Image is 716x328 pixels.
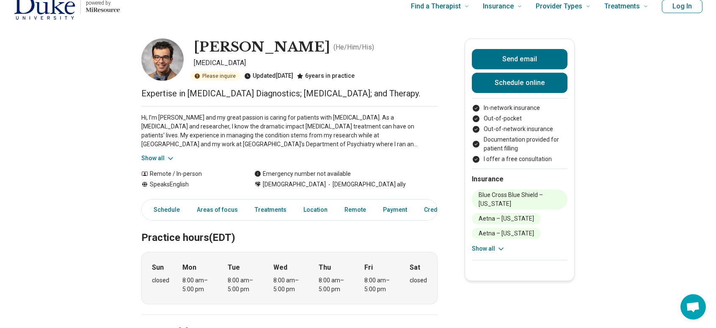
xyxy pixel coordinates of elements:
[472,125,567,134] li: Out-of-network insurance
[364,276,397,294] div: 8:00 am – 5:00 pm
[364,262,373,273] strong: Fri
[250,201,292,219] a: Treatments
[472,135,567,153] li: Documentation provided for patient filling
[536,0,582,12] span: Provider Types
[192,201,243,219] a: Areas of focus
[228,276,260,294] div: 8:00 am – 5:00 pm
[319,262,331,273] strong: Thu
[190,71,241,81] div: Please inquire
[298,201,333,219] a: Location
[419,201,461,219] a: Credentials
[228,262,240,273] strong: Tue
[141,210,438,245] h2: Practice hours (EDT)
[472,155,567,164] li: I offer a free consultation
[273,262,287,273] strong: Wed
[410,276,427,285] div: closed
[411,0,461,12] span: Find a Therapist
[273,276,306,294] div: 8:00 am – 5:00 pm
[410,262,420,273] strong: Sat
[141,180,237,189] div: Speaks English
[472,104,567,164] ul: Payment options
[141,38,184,81] img: Mina Boazak, Psychiatrist
[472,213,541,224] li: Aetna – [US_STATE]
[472,244,505,253] button: Show all
[141,113,438,149] p: Hi, I’m [PERSON_NAME] and my great passion is caring for patients with [MEDICAL_DATA]. As a [MEDI...
[152,262,164,273] strong: Sun
[194,58,438,68] p: [MEDICAL_DATA]
[680,294,706,320] div: Open chat
[472,174,567,184] h2: Insurance
[141,87,438,99] p: Expertise in [MEDICAL_DATA] Diagnostics; [MEDICAL_DATA]; and Therapy.
[472,114,567,123] li: Out-of-pocket
[319,276,351,294] div: 8:00 am – 5:00 pm
[333,42,374,52] p: ( He/Him/His )
[141,154,175,163] button: Show all
[472,189,567,210] li: Blue Cross Blue Shield – [US_STATE]
[254,169,351,178] div: Emergency number not available
[472,228,541,239] li: Aetna – [US_STATE]
[604,0,640,12] span: Treatments
[472,49,567,69] button: Send email
[182,276,215,294] div: 8:00 am – 5:00 pm
[326,180,406,189] span: [DEMOGRAPHIC_DATA] ally
[152,276,169,285] div: closed
[141,169,237,178] div: Remote / In-person
[339,201,371,219] a: Remote
[194,38,330,56] h1: [PERSON_NAME]
[263,180,326,189] span: [DEMOGRAPHIC_DATA]
[472,104,567,112] li: In-network insurance
[378,201,412,219] a: Payment
[141,252,438,304] div: When does the program meet?
[244,71,293,81] div: Updated [DATE]
[182,262,196,273] strong: Mon
[297,71,355,81] div: 6 years in practice
[143,201,185,219] a: Schedule
[472,73,567,93] a: Schedule online
[483,0,514,12] span: Insurance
